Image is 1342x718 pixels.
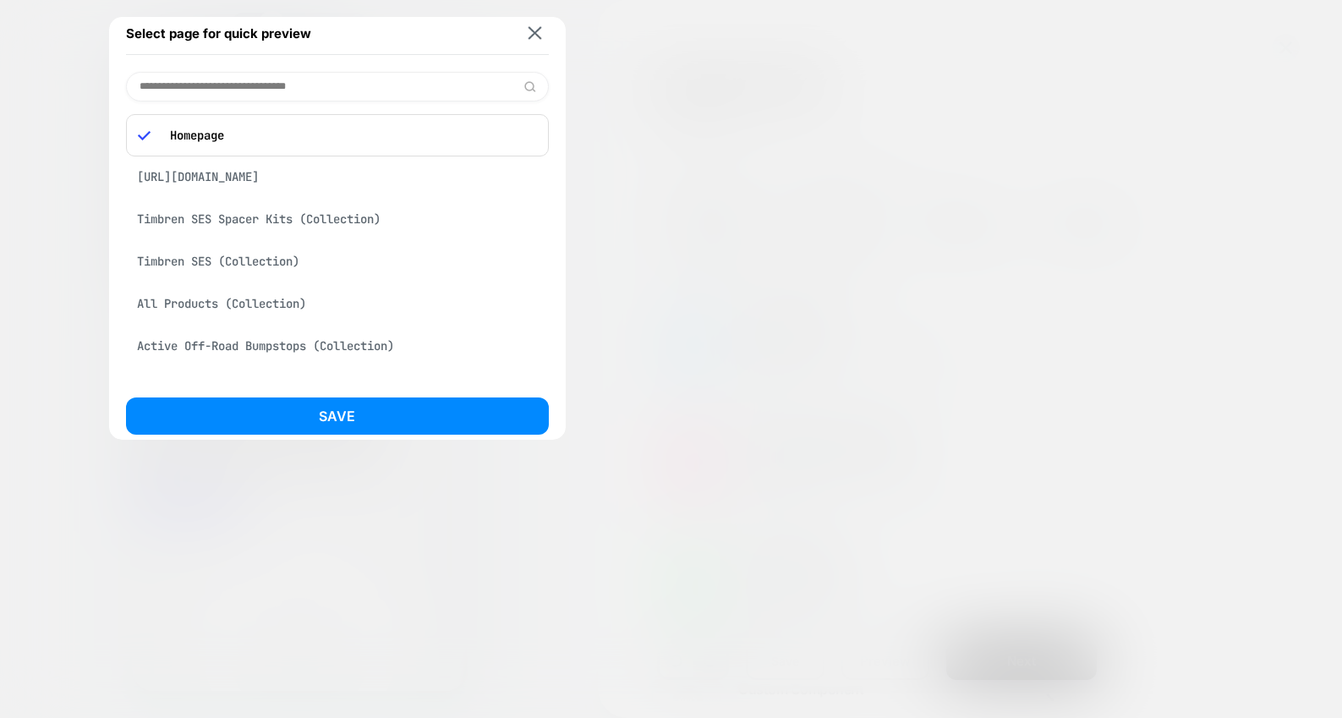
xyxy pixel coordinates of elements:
[126,397,549,435] button: Save
[126,330,549,362] div: Active Off-Road Bumpstops (Collection)
[528,27,541,40] img: close
[3,428,82,444] span: Find a Dealer
[126,203,549,235] div: Timbren SES Spacer Kits (Collection)
[523,80,536,93] img: edit
[138,129,151,142] img: blue checkmark
[162,128,537,143] p: Homepage
[3,444,114,460] span: [PHONE_NUMBER]
[126,161,549,193] div: [URL][DOMAIN_NAME]
[126,25,311,41] span: Select page for quick preview
[126,245,549,277] div: Timbren SES (Collection)
[126,372,549,404] div: Axle-Less Trailer Suspension (Collection)
[126,288,549,320] div: All Products (Collection)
